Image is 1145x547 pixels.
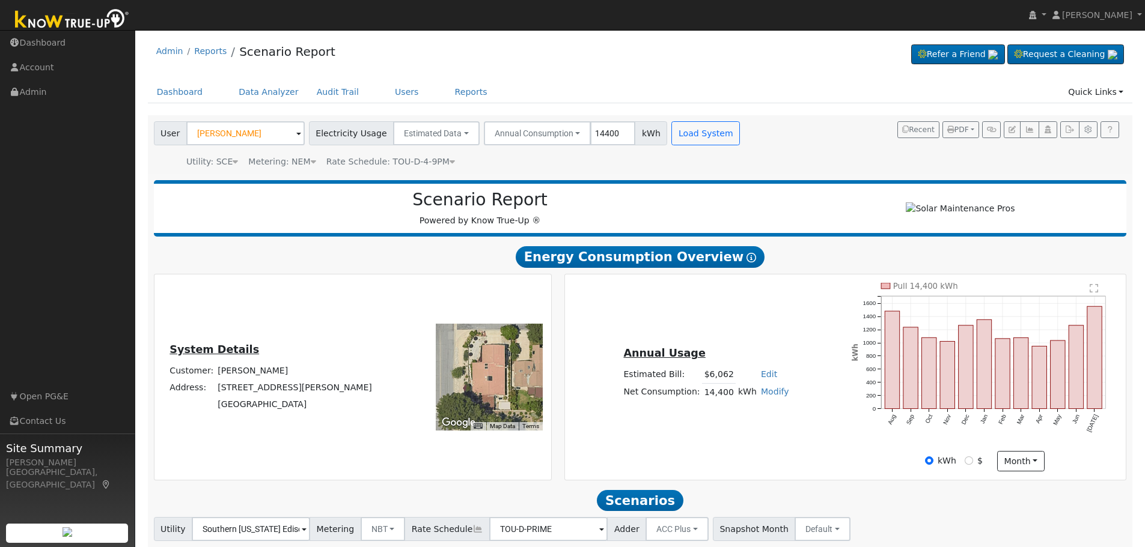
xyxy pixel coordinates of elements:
rect: onclick="" [1069,325,1083,409]
button: PDF [942,121,979,138]
button: Multi-Series Graph [1020,121,1039,138]
span: Site Summary [6,440,129,456]
button: Keyboard shortcuts [474,422,482,431]
text: Dec [960,413,971,426]
span: kWh [635,121,667,145]
label: kWh [938,455,956,467]
span: Electricity Usage [309,121,394,145]
text:  [1090,283,1098,293]
text: 1200 [863,326,876,333]
button: Generate Report Link [982,121,1001,138]
span: PDF [947,125,969,134]
input: Select a Utility [192,517,310,541]
rect: onclick="" [1051,340,1065,409]
a: Help Link [1101,121,1119,138]
input: Select a User [186,121,305,145]
div: [GEOGRAPHIC_DATA], [GEOGRAPHIC_DATA] [6,466,129,491]
a: Edit [761,369,777,379]
h2: Scenario Report [166,190,794,210]
span: Energy Consumption Overview [516,246,765,268]
rect: onclick="" [922,337,936,408]
input: kWh [925,456,933,465]
button: month [997,451,1045,471]
div: Metering: NEM [248,156,316,168]
img: Know True-Up [9,7,135,34]
text: 200 [866,392,876,399]
div: Powered by Know True-Up ® [160,190,801,227]
text: 0 [873,405,876,412]
button: ACC Plus [646,517,709,541]
rect: onclick="" [940,341,954,408]
text: Oct [924,413,934,425]
button: Export Interval Data [1060,121,1079,138]
td: Customer: [168,362,216,379]
td: [GEOGRAPHIC_DATA] [216,396,374,413]
img: retrieve [1108,50,1117,59]
text: 1000 [863,339,876,346]
button: Recent [897,121,939,138]
label: $ [977,455,983,467]
a: Admin [156,46,183,56]
a: Modify [761,387,789,396]
text: 400 [866,379,876,385]
text: Apr [1034,413,1045,425]
div: Utility: SCE [186,156,238,168]
img: retrieve [63,527,72,537]
text: 600 [866,366,876,372]
td: Net Consumption: [621,383,702,400]
text: [DATE] [1085,413,1099,433]
a: Quick Links [1059,81,1132,103]
td: [STREET_ADDRESS][PERSON_NAME] [216,379,374,396]
img: Google [439,415,478,431]
rect: onclick="" [995,339,1010,409]
u: Annual Usage [623,347,705,359]
button: Default [795,517,850,541]
text: Jun [1071,413,1081,425]
rect: onclick="" [1014,337,1028,408]
rect: onclick="" [977,319,991,408]
span: User [154,121,187,145]
rect: onclick="" [1032,346,1046,408]
text: Sep [905,413,916,426]
span: Scenarios [597,490,683,512]
input: Select a Rate Schedule [489,517,608,541]
button: Edit User [1004,121,1021,138]
span: [PERSON_NAME] [1062,10,1132,20]
a: Map [101,480,112,489]
span: Metering [310,517,361,541]
a: Audit Trail [308,81,368,103]
text: kWh [851,343,860,361]
text: May [1052,413,1063,426]
span: Alias: None [326,157,455,166]
span: Adder [607,517,646,541]
text: Feb [997,413,1007,425]
u: System Details [169,343,259,355]
a: Scenario Report [239,44,335,59]
a: Refer a Friend [911,44,1005,65]
text: Pull 14,400 kWh [893,282,958,291]
a: Reports [446,81,496,103]
a: Reports [194,46,227,56]
button: Map Data [490,422,515,431]
text: 800 [866,352,876,359]
td: [PERSON_NAME] [216,362,374,379]
button: Login As [1039,121,1057,138]
text: 1400 [863,313,876,319]
i: Show Help [747,253,756,262]
rect: onclick="" [903,327,918,409]
span: Rate Schedule [405,517,490,541]
text: Nov [942,413,952,426]
td: Address: [168,379,216,396]
a: Terms [522,423,539,429]
td: $6,062 [702,366,736,384]
a: Data Analyzer [230,81,308,103]
td: Estimated Bill: [621,366,702,384]
text: Aug [887,413,897,425]
a: Request a Cleaning [1007,44,1124,65]
text: Mar [1016,413,1026,426]
td: kWh [736,383,759,400]
button: Settings [1079,121,1098,138]
a: Open this area in Google Maps (opens a new window) [439,415,478,431]
a: Dashboard [148,81,212,103]
text: 1600 [863,300,876,306]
